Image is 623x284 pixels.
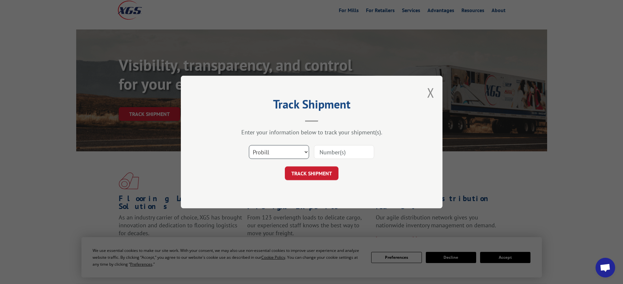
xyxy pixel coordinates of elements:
[596,258,615,277] div: Open chat
[214,128,410,136] div: Enter your information below to track your shipment(s).
[285,166,338,180] button: TRACK SHIPMENT
[314,145,374,159] input: Number(s)
[427,84,434,101] button: Close modal
[214,100,410,112] h2: Track Shipment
